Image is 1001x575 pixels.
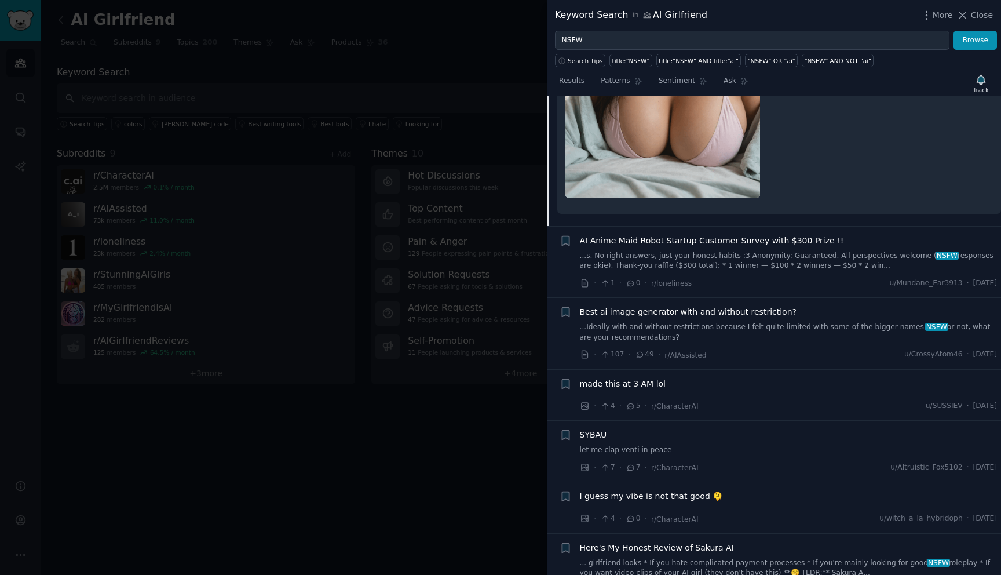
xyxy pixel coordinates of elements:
[724,76,736,86] span: Ask
[927,559,950,567] span: NSFW
[890,463,962,473] span: u/Altruistic_Fox5102
[745,54,798,67] a: "NSFW" OR "ai"
[973,514,997,524] span: [DATE]
[594,400,596,412] span: ·
[645,461,647,474] span: ·
[594,461,596,474] span: ·
[651,464,699,472] span: r/CharacterAI
[925,323,948,331] span: NSFW
[580,306,797,318] a: Best ai image generator with and without restriction?
[580,235,844,247] a: AI Anime Maid Robot Startup Customer Survey with $300 Prize !!
[580,542,734,554] a: Here's My Honest Review of Sakura AI
[920,9,953,21] button: More
[600,463,615,473] span: 7
[656,54,741,67] a: title:"NSFW" AND title:"ai"
[626,463,640,473] span: 7
[802,54,874,67] a: "NSFW" AND NOT "ai"
[645,277,647,289] span: ·
[597,72,646,96] a: Patterns
[936,252,959,260] span: NSFW
[655,72,711,96] a: Sentiment
[748,57,795,65] div: "NSFW" OR "ai"
[953,31,997,50] button: Browse
[971,9,993,21] span: Close
[600,514,615,524] span: 4
[973,401,997,412] span: [DATE]
[879,514,962,524] span: u/witch_a_la_hybridoph
[933,9,953,21] span: More
[600,401,615,412] span: 4
[805,57,871,65] div: "NSFW" AND NOT "ai"
[626,401,640,412] span: 5
[559,76,584,86] span: Results
[651,402,699,410] span: r/CharacterAI
[580,429,607,441] a: SYBAU
[568,57,603,65] span: Search Tips
[973,350,997,360] span: [DATE]
[973,463,997,473] span: [DATE]
[594,277,596,289] span: ·
[956,9,993,21] button: Close
[580,322,998,343] a: ...Ideally with and without restrictions because I felt quite limited with some of the bigger nam...
[651,515,699,523] span: r/CharacterAI
[555,31,949,50] input: Try a keyword related to your business
[926,401,963,412] span: u/SUSSIEV
[967,514,969,524] span: ·
[580,445,998,456] a: let me clap venti in peace
[890,278,963,289] span: u/Mundane_Ear3913
[555,54,605,67] button: Search Tips
[555,8,707,23] div: Keyword Search AI Girlfriend
[659,76,695,86] span: Sentiment
[619,400,622,412] span: ·
[651,279,692,287] span: r/loneliness
[626,278,640,289] span: 0
[626,514,640,524] span: 0
[967,401,969,412] span: ·
[600,278,615,289] span: 1
[628,349,630,361] span: ·
[619,461,622,474] span: ·
[973,86,989,94] div: Track
[600,350,624,360] span: 107
[658,349,660,361] span: ·
[601,76,630,86] span: Patterns
[645,513,647,525] span: ·
[555,72,589,96] a: Results
[904,350,963,360] span: u/CrossyAtom46
[664,351,706,359] span: r/AIAssisted
[967,278,969,289] span: ·
[969,71,993,96] button: Track
[612,57,650,65] div: title:"NSFW"
[580,490,723,503] a: I guess my vibe is not that good 🫠
[619,277,622,289] span: ·
[594,349,596,361] span: ·
[619,513,622,525] span: ·
[580,378,666,390] a: made this at 3 AM lol
[580,251,998,271] a: ...s. No right answers, just your honest habits :3 Anonymity: Guaranteed. All perspectives welcom...
[719,72,752,96] a: Ask
[973,278,997,289] span: [DATE]
[659,57,739,65] div: title:"NSFW" AND title:"ai"
[594,513,596,525] span: ·
[645,400,647,412] span: ·
[967,463,969,473] span: ·
[632,10,638,21] span: in
[609,54,652,67] a: title:"NSFW"
[635,350,654,360] span: 49
[967,350,969,360] span: ·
